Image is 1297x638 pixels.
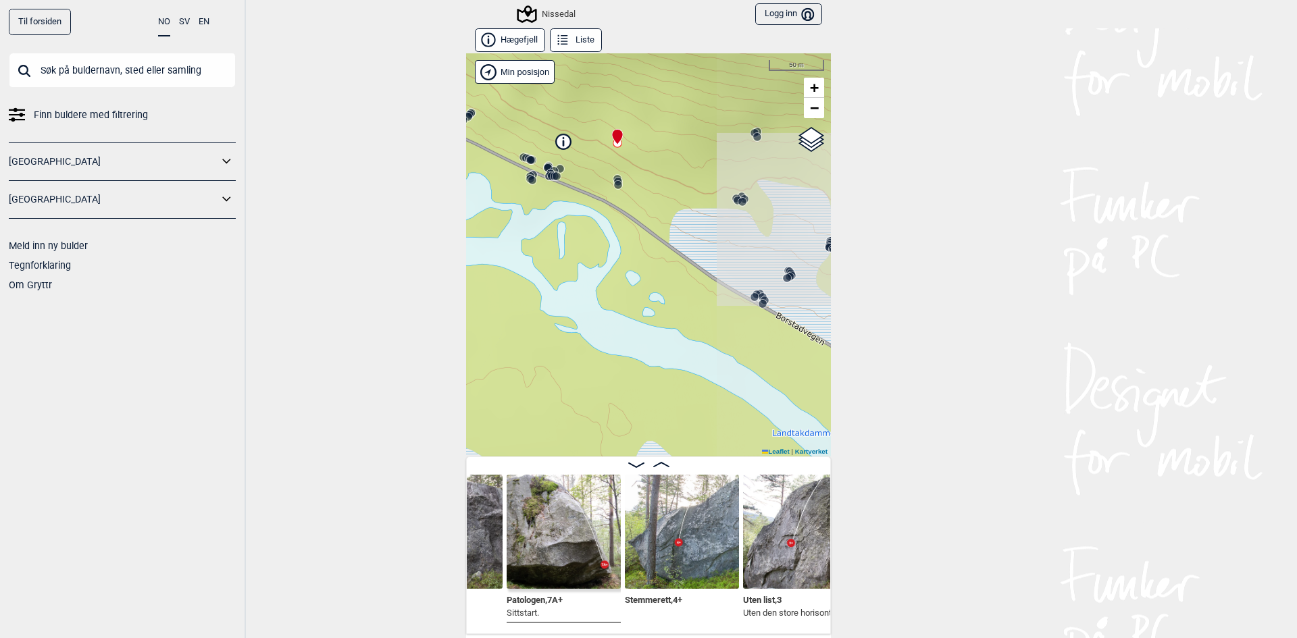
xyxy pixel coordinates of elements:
[9,240,88,251] a: Meld inn ny bulder
[625,475,739,589] img: Stemmerett 220321
[9,190,218,209] a: [GEOGRAPHIC_DATA]
[810,99,819,116] span: −
[9,105,236,125] a: Finn buldere med filtrering
[475,60,555,84] div: Vis min posisjon
[9,9,71,35] a: Til forsiden
[769,60,824,71] div: 50 m
[743,475,857,589] img: Uten list 200318
[507,475,621,589] img: Patologen 190904
[9,152,218,171] a: [GEOGRAPHIC_DATA]
[199,9,209,35] button: EN
[762,448,790,455] a: Leaflet
[34,105,148,125] span: Finn buldere med filtrering
[9,53,236,88] input: Søk på buldernavn, sted eller samling
[158,9,170,36] button: NO
[9,280,52,290] a: Om Gryttr
[550,28,602,52] button: Liste
[475,28,545,52] button: Hægefjell
[507,606,563,620] p: Sittstart.
[804,98,824,118] a: Zoom out
[519,6,576,22] div: Nissedal
[743,592,782,605] span: Uten list , 3
[798,125,824,155] a: Layers
[179,9,190,35] button: SV
[9,260,71,271] a: Tegnforklaring
[791,448,793,455] span: |
[625,592,682,605] span: Stemmerett , 4+
[743,606,843,620] p: Uten den store horisontale
[755,3,822,26] button: Logg inn
[804,78,824,98] a: Zoom in
[810,79,819,96] span: +
[507,592,563,605] span: Patologen , 7A+
[795,448,828,455] a: Kartverket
